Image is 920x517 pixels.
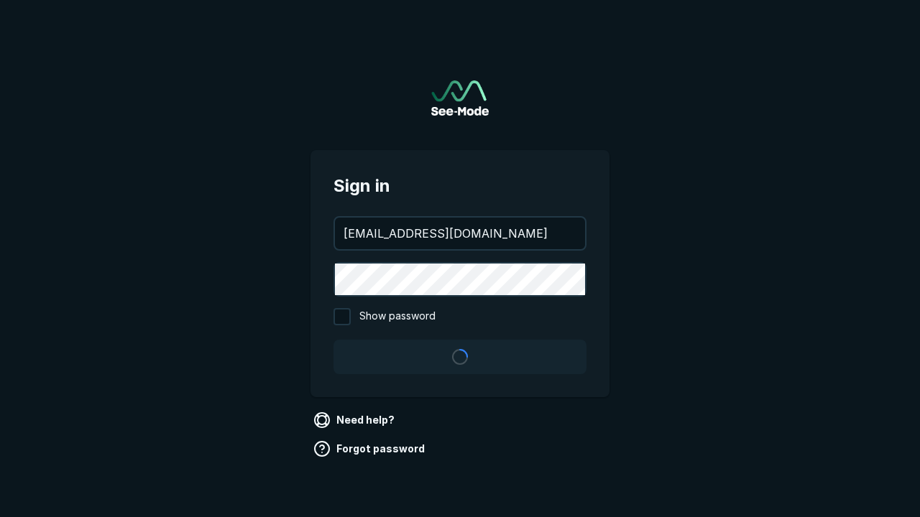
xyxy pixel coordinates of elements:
span: Show password [359,308,436,325]
a: Need help? [310,409,400,432]
a: Go to sign in [431,80,489,116]
img: See-Mode Logo [431,80,489,116]
input: your@email.com [335,218,585,249]
span: Sign in [333,173,586,199]
a: Forgot password [310,437,431,460]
